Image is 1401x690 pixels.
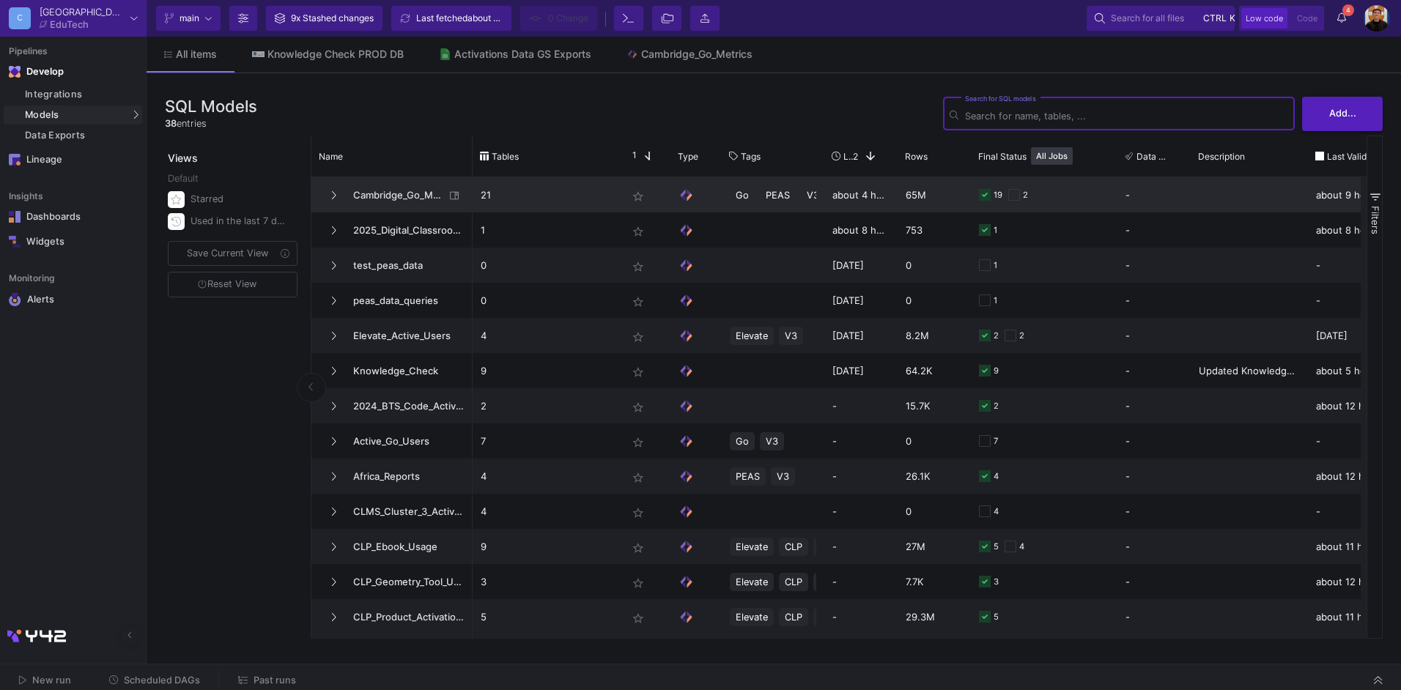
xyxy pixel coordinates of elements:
div: 4 [994,459,999,494]
span: Past runs [254,675,296,686]
div: 4 [994,494,999,529]
a: Navigation iconLineage [4,148,142,171]
div: 4 [1019,530,1024,564]
span: Elevate [736,600,768,634]
p: 4 [481,319,611,353]
button: ctrlk [1199,10,1227,27]
p: 0 [481,248,611,283]
div: - [1125,178,1183,212]
div: - [1125,248,1183,282]
span: PEAS [736,459,760,494]
div: 7 [994,424,998,459]
div: - [1125,494,1183,528]
button: Search for all filesctrlk [1087,6,1235,31]
div: - [824,459,898,494]
a: Data Exports [4,126,142,145]
mat-icon: star_border [629,434,647,451]
img: SQL Model [679,574,694,590]
div: 0 [898,283,971,318]
div: - [1125,600,1183,634]
div: [GEOGRAPHIC_DATA] [40,7,125,17]
div: Alerts [27,293,122,306]
button: Add... [1302,97,1383,131]
img: SQL Model [679,363,694,379]
div: 9x Stashed changes [291,7,374,29]
div: - [824,494,898,529]
span: peas_data_queries [344,283,465,318]
span: CLP_Geometry_Tool_Usage [344,565,465,599]
div: - [1125,354,1183,387]
div: 2 [1023,178,1028,212]
div: Default [168,171,300,188]
span: Elevate [736,319,768,353]
span: Elevate [736,565,768,599]
mat-icon: star_border [629,188,647,205]
div: about 11 hours ago [1308,599,1396,634]
div: 0 [898,423,971,459]
input: Search for name, tables, ... [965,111,1288,122]
div: about 12 hours ago [1308,564,1396,599]
div: [DATE] [1308,318,1396,353]
span: Scheduled DAGs [124,675,200,686]
span: CLP [785,565,802,599]
div: Widgets [26,236,122,248]
span: 1 [626,149,637,163]
div: Develop [26,66,48,78]
img: SQL Model [679,469,694,484]
p: 9 [481,530,611,564]
div: Starred [191,188,289,210]
div: Data Exports [25,130,138,141]
img: Navigation icon [9,66,21,78]
button: 9x Stashed changes [266,6,382,31]
span: Active_Go_Users [344,424,465,459]
span: Add... [1329,108,1356,119]
mat-icon: star_border [629,223,647,240]
span: CLP [785,530,802,564]
div: 2 [994,319,999,353]
span: main [180,7,199,29]
img: SQL Model [679,223,694,238]
span: Africa_Reports [344,459,465,494]
span: Tables [492,151,519,162]
span: Last Used [843,151,853,162]
div: - [1125,389,1183,423]
span: New run [32,675,71,686]
p: 1 [481,213,611,248]
img: SQL Model [679,609,694,625]
div: Integrations [25,89,138,100]
span: CLP [785,600,802,634]
button: All Jobs [1031,147,1073,165]
span: ctrl [1203,10,1227,27]
div: Views [165,136,303,166]
button: Save Current View [168,241,297,266]
img: SQL Model [679,504,694,519]
span: Data Tests [1136,151,1170,162]
div: 1 [994,283,997,318]
div: Lineage [26,154,122,166]
span: PEAS [766,178,790,212]
div: Dashboards [26,211,122,223]
span: Go [736,178,749,212]
div: 1 [994,213,997,248]
span: V3 [785,319,797,353]
img: SQL Model [679,258,694,273]
div: Last fetched [416,7,504,29]
mat-icon: star_border [629,574,647,592]
div: Used in the last 7 days [191,210,289,232]
p: 21 [481,178,611,212]
div: - [1125,213,1183,247]
mat-icon: star_border [629,469,647,486]
span: Search for all files [1111,7,1184,29]
div: about 11 hours ago [1308,529,1396,564]
div: 8.2M [898,318,971,353]
span: V3 [766,424,778,459]
div: 0 [898,248,971,283]
span: Knowledge_Check [344,354,465,388]
div: about 8 hours ago [1308,212,1396,248]
div: - [1308,248,1396,283]
div: 26.1K [898,459,971,494]
div: - [1125,283,1183,317]
span: Low code [1246,13,1283,23]
span: Elevate_Active_Users [344,319,465,353]
div: - [1308,494,1396,529]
